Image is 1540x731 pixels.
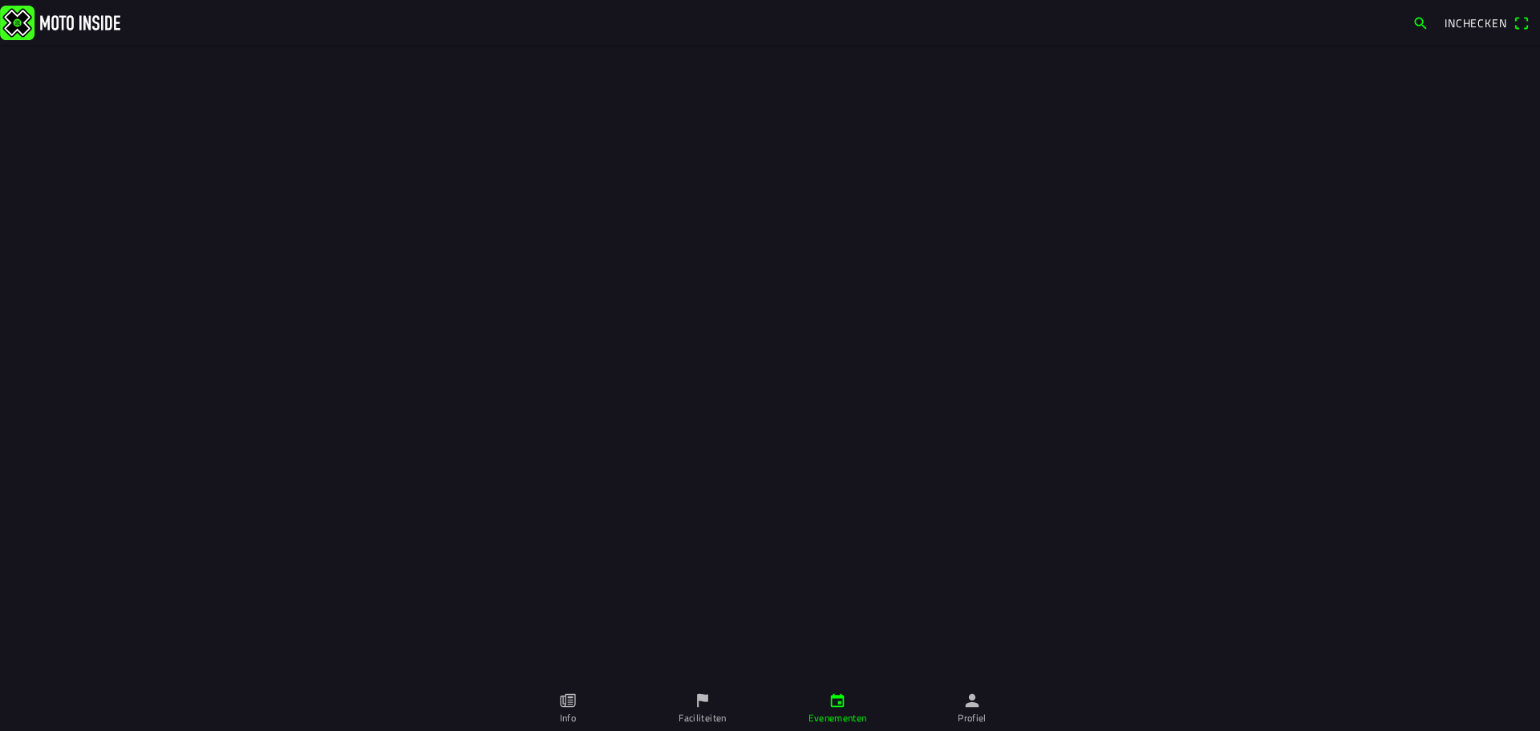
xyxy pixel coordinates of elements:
[1437,9,1537,36] a: Incheckenqr scanner
[560,711,576,725] ion-label: Info
[679,711,726,725] ion-label: Faciliteiten
[694,692,711,709] ion-icon: flag
[1404,9,1437,36] a: search
[808,711,867,725] ion-label: Evenementen
[963,692,981,709] ion-icon: person
[958,711,987,725] ion-label: Profiel
[1445,14,1507,31] span: Inchecken
[829,692,846,709] ion-icon: calendar
[559,692,577,709] ion-icon: paper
